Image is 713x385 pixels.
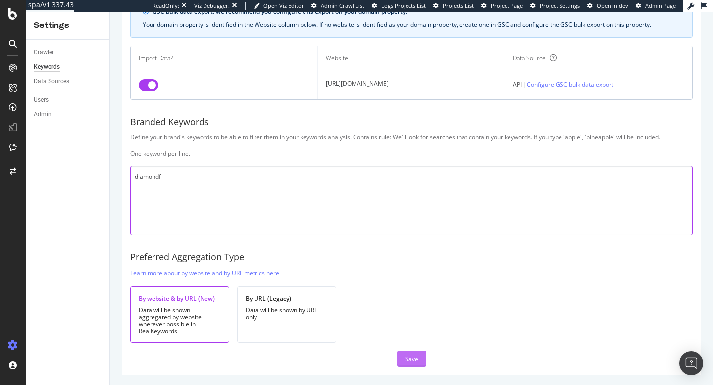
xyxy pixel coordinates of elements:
div: Crawler [34,48,54,58]
a: Project Page [481,2,523,10]
div: Data will be shown by URL only [246,307,328,321]
div: Users [34,95,49,105]
td: [URL][DOMAIN_NAME] [318,71,505,99]
a: Crawler [34,48,102,58]
div: Settings [34,20,102,31]
textarea: diamondf [130,166,693,235]
a: Logs Projects List [372,2,426,10]
a: Project Settings [530,2,580,10]
div: API | [513,79,684,90]
th: Website [318,46,505,71]
a: Users [34,95,102,105]
div: By website & by URL (New) [139,294,221,303]
span: Project Settings [540,2,580,9]
div: By URL (Legacy) [246,294,328,303]
div: Viz Debugger: [194,2,230,10]
a: Open Viz Editor [254,2,304,10]
span: Projects List [443,2,474,9]
a: Admin Page [636,2,676,10]
div: Admin [34,109,51,120]
div: Data will be shown aggregated by website wherever possible in RealKeywords [139,307,221,335]
button: Save [397,351,426,367]
a: Data Sources [34,76,102,87]
span: Logs Projects List [381,2,426,9]
div: Open Intercom Messenger [679,351,703,375]
a: Keywords [34,62,102,72]
span: Open in dev [597,2,628,9]
a: Admin Crawl List [311,2,364,10]
span: Admin Page [645,2,676,9]
a: Learn more about by website and by URL metrics here [130,268,279,278]
div: Preferred Aggregation Type [130,251,693,264]
div: GSC bulk data export: we recommend you configure this export on your domain property. [153,7,680,16]
a: Open in dev [587,2,628,10]
div: ReadOnly: [153,2,179,10]
div: Your domain property is identified in the Website column below. If no website is identified as yo... [143,20,680,29]
div: Save [405,355,418,363]
span: Open Viz Editor [263,2,304,9]
a: Configure GSC bulk data export [527,79,613,90]
div: Data Source [513,54,546,63]
div: Data Sources [34,76,69,87]
div: Define your brand's keywords to be able to filter them in your keywords analysis. Contains rule: ... [130,133,693,158]
div: Keywords [34,62,60,72]
a: Projects List [433,2,474,10]
span: Admin Crawl List [321,2,364,9]
span: Project Page [491,2,523,9]
a: Admin [34,109,102,120]
div: Branded Keywords [130,116,693,129]
th: Import Data? [131,46,318,71]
